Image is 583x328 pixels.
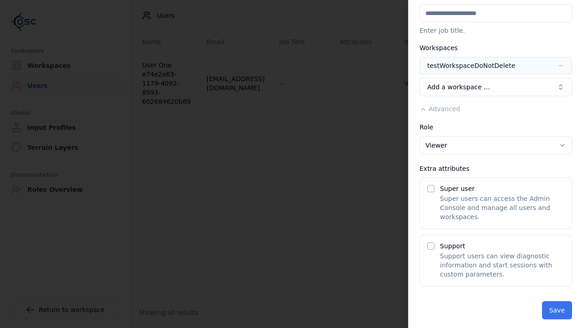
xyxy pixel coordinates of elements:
p: Super users can access the Admin Console and manage all users and workspaces. [440,194,564,221]
div: Extra attributes [419,165,572,172]
span: Add a workspace … [427,82,490,92]
label: Support [440,242,465,250]
button: Save [542,301,572,319]
p: Enter job title. [419,26,572,35]
label: Role [419,123,433,131]
label: Super user [440,185,475,192]
label: Workspaces [419,44,458,51]
p: Support users can view diagnostic information and start sessions with custom parameters. [440,251,564,279]
span: Advanced [429,105,460,113]
div: testWorkspaceDoNotDelete [427,61,515,70]
button: Advanced [419,104,460,113]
